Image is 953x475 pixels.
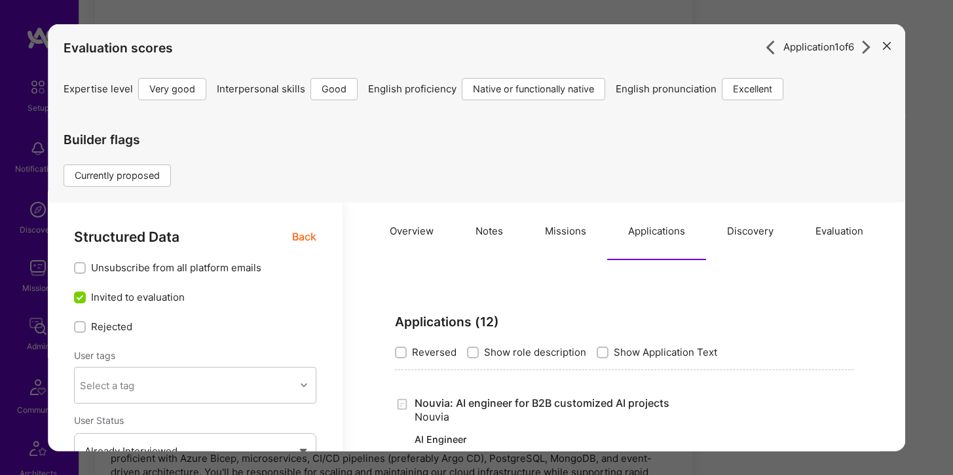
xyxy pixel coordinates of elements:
a: Nouvia: AI engineer for B2B customized AI projectsNouviaAI EngineerArtificial Intelligence (AI)Py... [415,396,760,467]
span: Reversed [412,345,457,358]
div: Good [310,77,358,100]
i: icon Application [395,396,410,411]
span: Rejected [91,320,132,333]
i: icon ArrowRight [763,39,778,54]
h4: Evaluation scores [64,41,890,56]
span: Application 1 of 6 [783,40,854,54]
span: Show role description [484,345,586,358]
span: Already Interviewed [84,445,178,457]
i: icon Close [883,42,891,50]
img: caret [299,448,307,453]
span: User Status [74,415,124,426]
span: Unsubscribe from all platform emails [91,261,261,275]
button: Overview [369,202,455,259]
span: Structured Data [74,228,179,244]
span: Expertise level [64,82,133,96]
div: modal [48,24,906,451]
button: Evaluation [794,202,884,259]
div: Currently proposed [64,164,171,186]
button: Notes [455,202,524,259]
button: Applications [607,202,706,259]
span: Back [292,228,316,244]
span: Interpersonal skills [217,82,305,96]
h4: Builder flags [64,132,181,147]
div: Created [395,396,415,411]
div: Excellent [722,77,783,100]
i: icon ArrowRight [859,39,874,54]
span: English proficiency [368,82,457,96]
p: AI Engineer [415,433,760,446]
div: Native or functionally native [462,77,605,100]
div: Very good [138,77,206,100]
div: Select a tag [79,378,134,392]
button: Discovery [706,202,794,259]
span: Nouvia [415,409,449,423]
span: Show Application Text [614,345,717,358]
strong: Applications ( 12 ) [395,313,499,329]
label: User tags [74,349,115,362]
i: icon Chevron [301,382,307,389]
span: English pronunciation [616,82,717,96]
button: Missions [524,202,607,259]
span: Invited to evaluation [91,290,185,304]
